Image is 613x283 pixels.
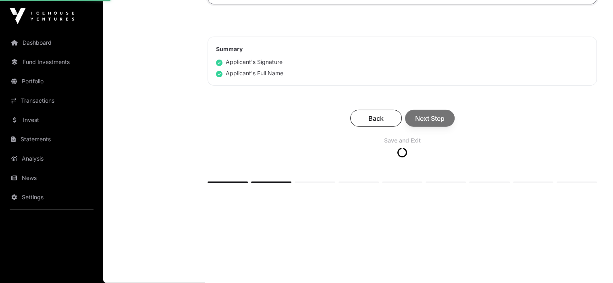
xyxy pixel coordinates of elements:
[216,45,588,53] h2: Summary
[216,58,283,66] div: Applicant's Signature
[360,114,392,123] span: Back
[6,188,97,206] a: Settings
[6,169,97,187] a: News
[216,69,283,77] div: Applicant's Full Name
[6,92,97,109] a: Transactions
[6,150,97,167] a: Analysis
[6,130,97,148] a: Statements
[10,8,74,24] img: Icehouse Ventures Logo
[573,244,613,283] iframe: Chat Widget
[6,53,97,71] a: Fund Investments
[6,34,97,52] a: Dashboard
[6,72,97,90] a: Portfolio
[350,110,402,127] button: Back
[6,111,97,129] a: Invest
